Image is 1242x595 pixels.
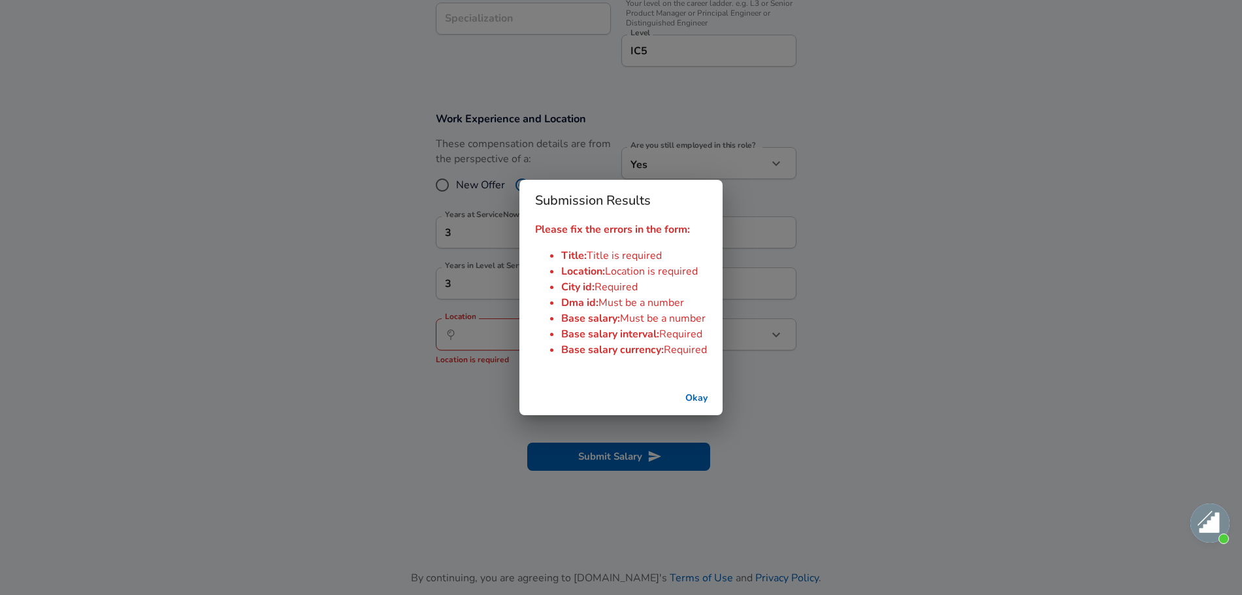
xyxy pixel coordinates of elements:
span: Base salary interval : [561,327,659,341]
span: Base salary : [561,311,620,326]
span: Dma id : [561,296,598,310]
span: Must be a number [598,296,684,310]
span: Required [664,343,707,357]
span: Base salary currency : [561,343,664,357]
div: Open chat [1190,503,1230,543]
span: Location is required [605,264,698,279]
span: City id : [561,280,595,294]
span: Required [659,327,702,341]
span: Required [595,280,638,294]
button: successful-submission-button [676,386,717,411]
span: Title is required [587,248,662,263]
h2: Submission Results [519,180,723,222]
span: Location : [561,264,605,279]
span: Title : [561,248,587,263]
span: Must be a number [620,311,706,326]
strong: Please fix the errors in the form: [535,222,690,237]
